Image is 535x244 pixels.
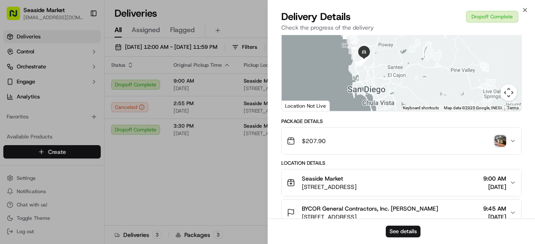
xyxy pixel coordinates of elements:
div: Start new chat [28,79,137,88]
div: 14 [348,45,365,63]
button: See details [386,226,420,237]
a: Open this area in Google Maps (opens a new window) [284,100,311,111]
a: Terms (opens in new tab) [507,106,519,110]
div: 13 [345,40,363,58]
div: Location Details [281,160,522,166]
p: Check the progress of the delivery [281,23,522,32]
p: Welcome 👋 [8,33,152,46]
div: 17 [353,51,371,69]
img: photo_proof_of_delivery image [494,135,506,147]
div: 15 [352,50,369,67]
span: Pylon [83,141,101,147]
button: BYCOR General Contractors, Inc. [PERSON_NAME][STREET_ADDRESS]9:45 AM[DATE] [282,199,521,226]
img: Google [284,100,311,111]
a: 💻API Documentation [67,117,138,132]
button: $207.90photo_proof_of_delivery image [282,128,521,154]
div: 💻 [71,121,77,128]
span: $207.90 [302,137,326,145]
button: Start new chat [142,82,152,92]
img: Nash [8,8,25,25]
div: Package Details [281,118,522,125]
span: [STREET_ADDRESS] [302,183,357,191]
img: 1736555255976-a54dd68f-1ca7-489b-9aae-adbdc363a1c4 [8,79,23,94]
div: 11 [343,29,361,47]
button: Map camera controls [500,84,517,101]
span: Knowledge Base [17,121,64,129]
a: 📗Knowledge Base [5,117,67,132]
a: Powered byPylon [59,141,101,147]
input: Got a question? Start typing here... [22,53,150,62]
span: BYCOR General Contractors, Inc. [PERSON_NAME] [302,204,438,213]
span: Map data ©2025 Google, INEGI [444,106,502,110]
span: Seaside Market [302,174,343,183]
div: 12 [344,35,362,52]
div: Location Not Live [282,101,330,111]
span: [DATE] [483,183,506,191]
span: API Documentation [79,121,134,129]
span: 9:00 AM [483,174,506,183]
div: We're available if you need us! [28,88,106,94]
span: [STREET_ADDRESS] [302,213,438,221]
div: 📗 [8,121,15,128]
span: [DATE] [483,213,506,221]
div: 16 [352,52,369,69]
span: Delivery Details [281,10,351,23]
button: Keyboard shortcuts [403,105,439,111]
span: 9:45 AM [483,204,506,213]
button: Seaside Market[STREET_ADDRESS]9:00 AM[DATE] [282,169,521,196]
